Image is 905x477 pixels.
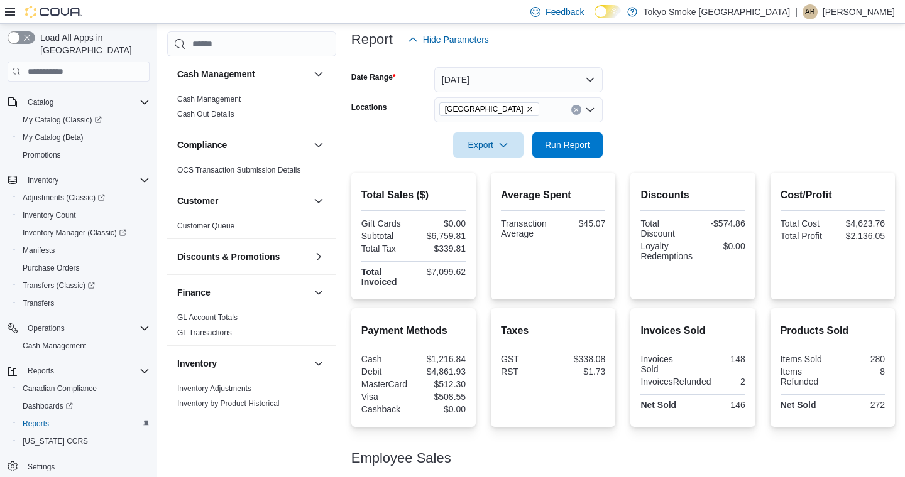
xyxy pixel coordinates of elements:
[18,225,131,240] a: Inventory Manager (Classic)
[13,277,155,294] a: Transfers (Classic)
[585,105,595,115] button: Open list of options
[13,242,155,259] button: Manifests
[28,97,53,107] span: Catalog
[416,231,466,241] div: $6,759.81
[177,250,280,263] h3: Discounts & Promotions
[644,4,791,19] p: Tokyo Smoke [GEOGRAPHIC_DATA]
[361,218,411,228] div: Gift Cards
[177,139,227,151] h3: Compliance
[177,166,301,174] a: OCS Transaction Submission Details
[546,6,584,18] span: Feedback
[18,399,150,414] span: Dashboards
[18,399,78,414] a: Dashboards
[3,362,155,380] button: Reports
[416,218,466,228] div: $0.00
[545,139,590,151] span: Run Report
[167,92,336,127] div: Cash Management
[23,193,105,203] span: Adjustments (Classic)
[23,150,61,160] span: Promotions
[361,392,411,402] div: Visa
[23,341,86,351] span: Cash Management
[177,313,238,323] span: GL Account Totals
[177,195,309,207] button: Customer
[416,392,466,402] div: $508.55
[167,310,336,345] div: Finance
[23,419,49,429] span: Reports
[640,188,745,203] h2: Discounts
[696,218,745,228] div: -$574.86
[361,323,466,338] h2: Payment Methods
[23,210,76,220] span: Inventory Count
[177,357,217,370] h3: Inventory
[28,323,65,333] span: Operations
[23,173,63,188] button: Inventory
[167,163,336,183] div: Compliance
[177,250,309,263] button: Discounts & Promotions
[177,357,309,370] button: Inventory
[177,165,301,175] span: OCS Transaction Submission Details
[177,328,232,337] a: GL Transactions
[416,379,466,389] div: $512.30
[18,381,150,396] span: Canadian Compliance
[351,72,396,82] label: Date Range
[640,218,690,238] div: Total Discount
[640,323,745,338] h2: Invoices Sold
[556,218,605,228] div: $45.07
[416,404,466,414] div: $0.00
[177,110,234,119] a: Cash Out Details
[781,354,830,364] div: Items Sold
[351,102,387,112] label: Locations
[18,243,150,258] span: Manifests
[18,296,150,311] span: Transfers
[13,189,155,206] a: Adjustments (Classic)
[361,244,411,254] div: Total Tax
[28,366,54,376] span: Reports
[18,416,54,431] a: Reports
[23,298,54,308] span: Transfers
[18,208,81,223] a: Inventory Count
[823,4,895,19] p: [PERSON_NAME]
[177,94,241,104] span: Cash Management
[311,137,326,153] button: Compliance
[453,132,524,158] button: Export
[532,132,603,158] button: Run Report
[28,462,55,472] span: Settings
[177,109,234,119] span: Cash Out Details
[18,208,150,223] span: Inventory Count
[835,400,885,410] div: 272
[177,414,256,424] span: Inventory Count Details
[167,218,336,238] div: Customer
[18,338,91,353] a: Cash Management
[501,354,551,364] div: GST
[23,263,80,273] span: Purchase Orders
[177,286,309,299] button: Finance
[416,244,466,254] div: $339.81
[18,147,150,163] span: Promotions
[35,31,150,56] span: Load All Apps in [GEOGRAPHIC_DATA]
[805,4,815,19] span: AB
[177,399,280,408] a: Inventory by Product Historical
[311,356,326,371] button: Inventory
[23,459,60,474] a: Settings
[18,278,100,293] a: Transfers (Classic)
[835,218,885,228] div: $4,623.76
[556,367,605,377] div: $1.73
[25,6,82,18] img: Cova
[361,267,397,287] strong: Total Invoiced
[501,188,605,203] h2: Average Spent
[640,400,676,410] strong: Net Sold
[351,32,393,47] h3: Report
[23,132,84,142] span: My Catalog (Beta)
[556,354,605,364] div: $338.08
[23,363,150,378] span: Reports
[23,401,73,411] span: Dashboards
[361,367,411,377] div: Debit
[177,384,251,393] a: Inventory Adjustments
[439,102,539,116] span: Manitoba
[501,367,551,377] div: RST
[177,399,280,409] span: Inventory by Product Historical
[13,129,155,146] button: My Catalog (Beta)
[351,451,451,466] h3: Employee Sales
[835,231,885,241] div: $2,136.05
[311,285,326,300] button: Finance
